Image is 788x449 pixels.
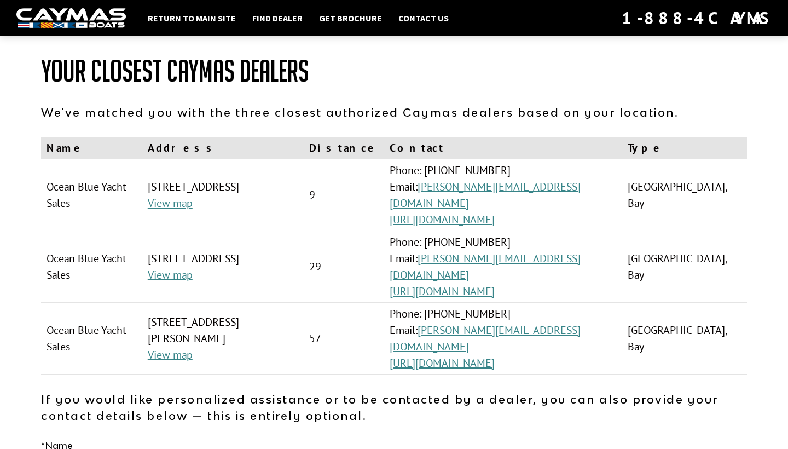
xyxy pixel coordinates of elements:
td: [GEOGRAPHIC_DATA], Bay [622,159,747,231]
td: Ocean Blue Yacht Sales [41,303,142,375]
th: Address [142,137,304,159]
a: Get Brochure [314,11,387,25]
th: Distance [304,137,384,159]
a: Return to main site [142,11,241,25]
td: [GEOGRAPHIC_DATA], Bay [622,231,747,303]
td: Phone: [PHONE_NUMBER] Email: [384,231,622,303]
td: [STREET_ADDRESS][PERSON_NAME] [142,303,304,375]
a: View map [148,348,193,362]
td: Ocean Blue Yacht Sales [41,231,142,303]
td: [STREET_ADDRESS] [142,231,304,303]
a: Contact Us [393,11,454,25]
a: View map [148,268,193,282]
td: [STREET_ADDRESS] [142,159,304,231]
p: We've matched you with the three closest authorized Caymas dealers based on your location. [41,104,747,120]
td: 57 [304,303,384,375]
a: Find Dealer [247,11,308,25]
td: 29 [304,231,384,303]
td: Ocean Blue Yacht Sales [41,159,142,231]
h1: Your Closest Caymas Dealers [41,55,747,88]
th: Contact [384,137,622,159]
p: If you would like personalized assistance or to be contacted by a dealer, you can also provide yo... [41,391,747,424]
td: [GEOGRAPHIC_DATA], Bay [622,303,747,375]
a: [URL][DOMAIN_NAME] [390,212,495,227]
img: white-logo-c9c8dbefe5ff5ceceb0f0178aa75bf4bb51f6bca0971e226c86eb53dfe498488.png [16,8,126,28]
td: 9 [304,159,384,231]
td: Phone: [PHONE_NUMBER] Email: [384,303,622,375]
a: [URL][DOMAIN_NAME] [390,356,495,370]
th: Name [41,137,142,159]
td: Phone: [PHONE_NUMBER] Email: [384,159,622,231]
a: [URL][DOMAIN_NAME] [390,284,495,298]
th: Type [622,137,747,159]
div: 1-888-4CAYMAS [622,6,772,30]
a: [PERSON_NAME][EMAIL_ADDRESS][DOMAIN_NAME] [390,180,581,210]
a: [PERSON_NAME][EMAIL_ADDRESS][DOMAIN_NAME] [390,323,581,354]
a: View map [148,196,193,210]
a: [PERSON_NAME][EMAIL_ADDRESS][DOMAIN_NAME] [390,251,581,282]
